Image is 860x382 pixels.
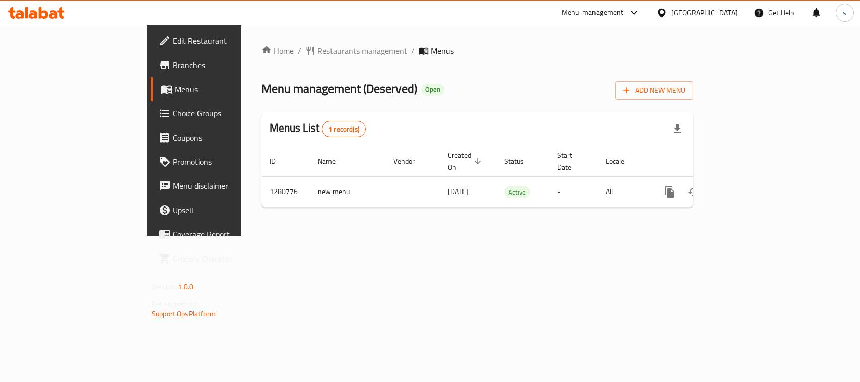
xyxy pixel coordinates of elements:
[504,186,530,198] span: Active
[322,124,365,134] span: 1 record(s)
[562,7,624,19] div: Menu-management
[270,155,289,167] span: ID
[421,85,444,94] span: Open
[310,176,385,207] td: new menu
[421,84,444,96] div: Open
[393,155,428,167] span: Vendor
[665,117,689,141] div: Export file
[431,45,454,57] span: Menus
[606,155,637,167] span: Locale
[151,150,290,174] a: Promotions
[173,107,282,119] span: Choice Groups
[151,125,290,150] a: Coupons
[671,7,738,18] div: [GEOGRAPHIC_DATA]
[261,146,762,208] table: enhanced table
[173,156,282,168] span: Promotions
[152,280,176,293] span: Version:
[843,7,846,18] span: s
[261,45,693,57] nav: breadcrumb
[504,155,537,167] span: Status
[151,198,290,222] a: Upsell
[649,146,762,177] th: Actions
[305,45,407,57] a: Restaurants management
[151,246,290,271] a: Grocery Checklist
[317,45,407,57] span: Restaurants management
[657,180,682,204] button: more
[151,53,290,77] a: Branches
[152,307,216,321] a: Support.OpsPlatform
[151,77,290,101] a: Menus
[318,155,349,167] span: Name
[173,204,282,216] span: Upsell
[270,120,366,137] h2: Menus List
[152,297,198,310] span: Get support on:
[173,132,282,144] span: Coupons
[598,176,649,207] td: All
[173,252,282,265] span: Grocery Checklist
[173,35,282,47] span: Edit Restaurant
[549,176,598,207] td: -
[682,180,706,204] button: Change Status
[151,29,290,53] a: Edit Restaurant
[151,101,290,125] a: Choice Groups
[615,81,693,100] button: Add New Menu
[173,59,282,71] span: Branches
[151,222,290,246] a: Coverage Report
[322,121,366,137] div: Total records count
[173,228,282,240] span: Coverage Report
[411,45,415,57] li: /
[623,84,685,97] span: Add New Menu
[448,149,484,173] span: Created On
[178,280,193,293] span: 1.0.0
[261,77,417,100] span: Menu management ( Deserved )
[298,45,301,57] li: /
[151,174,290,198] a: Menu disclaimer
[448,185,469,198] span: [DATE]
[175,83,282,95] span: Menus
[557,149,585,173] span: Start Date
[173,180,282,192] span: Menu disclaimer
